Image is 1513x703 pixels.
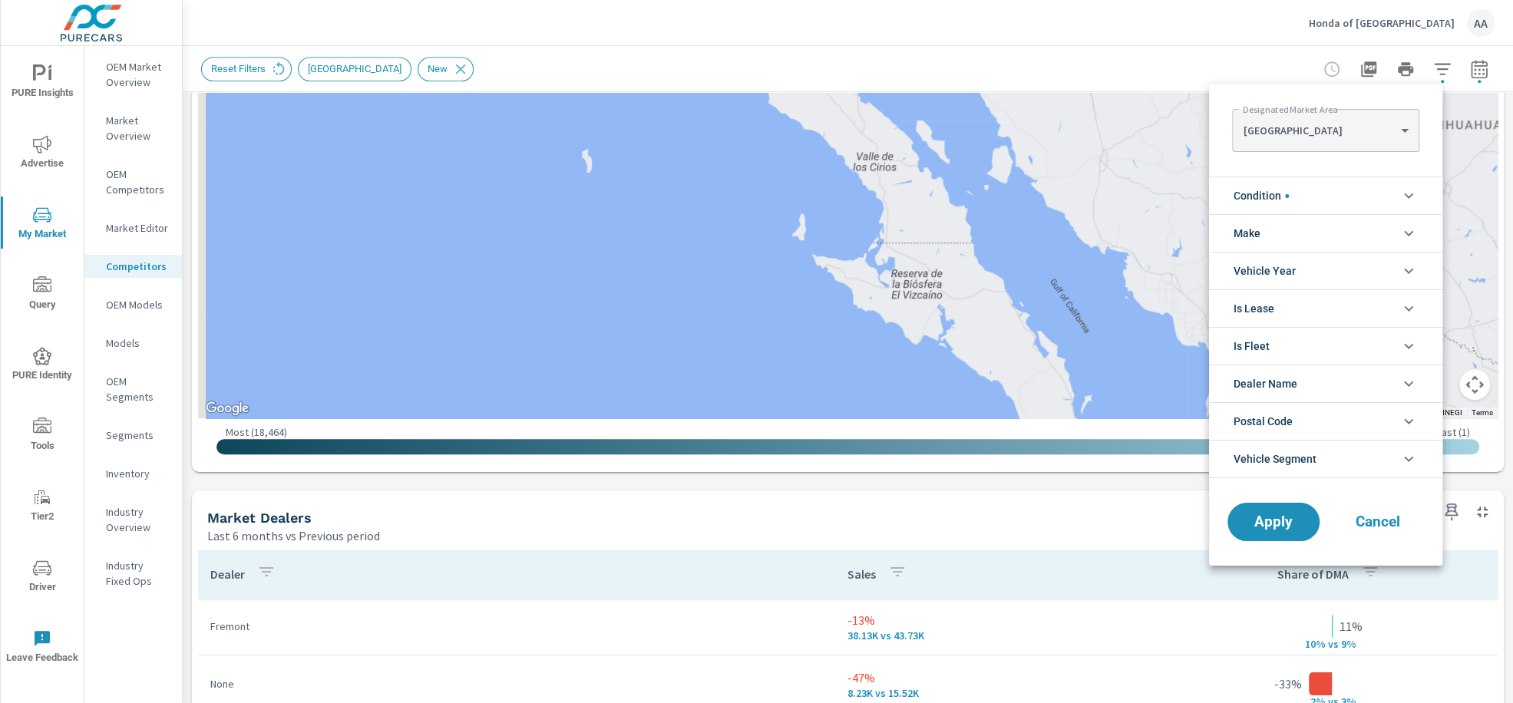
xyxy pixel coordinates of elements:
span: Is Lease [1234,290,1274,327]
span: Postal Code [1234,403,1293,440]
span: Vehicle Year [1234,252,1296,289]
p: [GEOGRAPHIC_DATA] [1243,124,1394,137]
span: Condition [1234,177,1289,214]
span: Apply [1243,515,1304,529]
button: Cancel [1332,503,1424,541]
div: [GEOGRAPHIC_DATA] [1232,115,1419,146]
span: Make [1234,215,1260,252]
span: Dealer Name [1234,365,1297,402]
span: Is Fleet [1234,328,1270,365]
button: Apply [1227,503,1320,541]
span: Vehicle Segment [1234,441,1316,477]
span: Cancel [1347,515,1409,529]
ul: filter options [1209,170,1442,484]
